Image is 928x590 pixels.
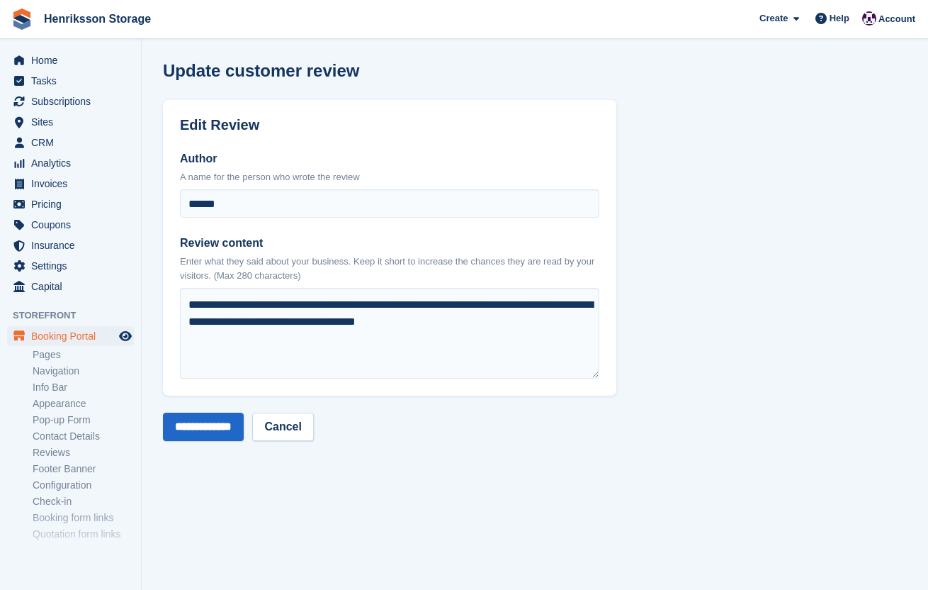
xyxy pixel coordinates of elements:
[38,7,157,30] a: Henriksson Storage
[33,397,134,411] a: Appearance
[117,328,134,345] a: Preview store
[31,215,116,235] span: Coupons
[7,112,134,132] a: menu
[31,277,116,296] span: Capital
[7,153,134,173] a: menu
[31,174,116,194] span: Invoices
[7,194,134,214] a: menu
[33,348,134,362] a: Pages
[31,71,116,91] span: Tasks
[33,528,134,541] a: Quotation form links
[31,133,116,152] span: CRM
[252,413,313,441] a: Cancel
[31,256,116,276] span: Settings
[7,235,134,255] a: menu
[13,308,141,323] span: Storefront
[33,511,134,525] a: Booking form links
[163,61,359,80] h1: Update customer review
[830,11,849,26] span: Help
[11,9,33,30] img: stora-icon-8386f47178a22dfd0bd8f6a31ec36ba5ce8667c1dd55bd0f319d3a0aa187defe.svg
[7,174,134,194] a: menu
[7,133,134,152] a: menu
[878,12,915,26] span: Account
[759,11,788,26] span: Create
[7,326,134,346] a: menu
[180,150,599,167] label: Author
[180,117,599,133] h2: Edit Review
[33,413,134,427] a: Pop-up Form
[7,50,134,70] a: menu
[7,256,134,276] a: menu
[31,91,116,111] span: Subscriptions
[862,11,876,26] img: Joel Isaksson
[33,381,134,394] a: Info Bar
[33,430,134,443] a: Contact Details
[7,71,134,91] a: menu
[180,235,599,252] label: Review content
[31,194,116,214] span: Pricing
[33,479,134,492] a: Configuration
[31,153,116,173] span: Analytics
[7,277,134,296] a: menu
[31,235,116,255] span: Insurance
[180,170,599,184] p: A name for the person who wrote the review
[33,462,134,476] a: Footer Banner
[7,215,134,235] a: menu
[7,91,134,111] a: menu
[33,446,134,460] a: Reviews
[33,364,134,378] a: Navigation
[180,255,599,282] p: Enter what they said about your business. Keep it short to increase the chances they are read by ...
[31,50,116,70] span: Home
[31,112,116,132] span: Sites
[33,495,134,508] a: Check-in
[31,326,116,346] span: Booking Portal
